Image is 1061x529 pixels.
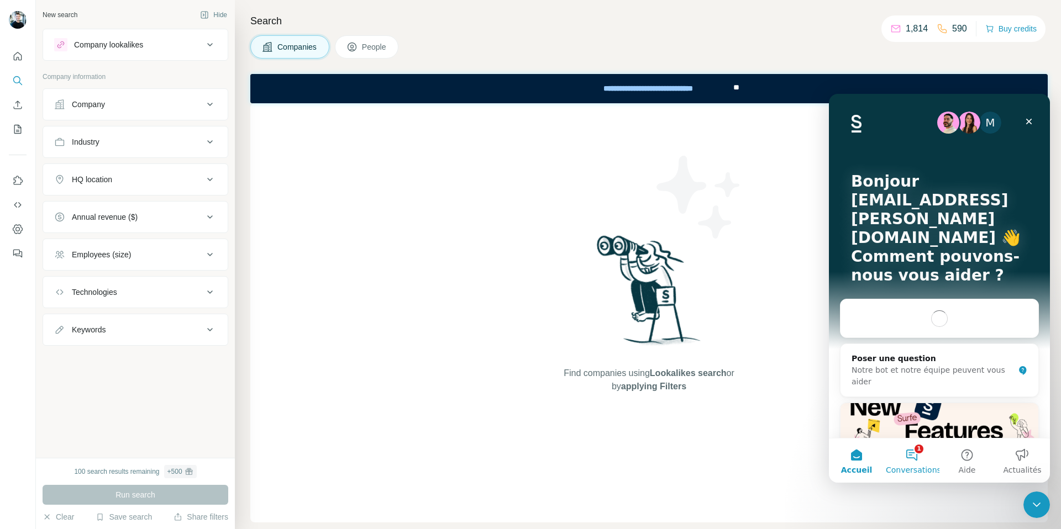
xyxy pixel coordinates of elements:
[74,465,196,478] div: 100 search results remaining
[190,18,210,38] div: Fermer
[43,166,228,193] button: HQ location
[43,316,228,343] button: Keywords
[277,41,318,52] span: Companies
[43,31,228,58] button: Company lookalikes
[9,219,27,239] button: Dashboard
[829,94,1050,483] iframe: Intercom live chat
[111,345,166,389] button: Aide
[72,99,105,110] div: Company
[72,324,106,335] div: Keywords
[12,309,209,387] img: New Surfe features!
[250,74,1048,103] iframe: Banner
[9,244,27,263] button: Feedback
[9,119,27,139] button: My lists
[9,95,27,115] button: Enrich CSV
[166,345,221,389] button: Actualités
[9,171,27,191] button: Use Surfe on LinkedIn
[43,91,228,118] button: Company
[43,241,228,268] button: Employees (size)
[174,372,212,380] span: Actualités
[985,21,1037,36] button: Buy credits
[621,382,686,391] span: applying Filters
[43,10,77,20] div: New search
[649,147,749,247] img: Surfe Illustration - Stars
[72,211,138,223] div: Annual revenue ($)
[72,136,99,147] div: Industry
[906,22,928,35] p: 1,814
[192,7,235,23] button: Hide
[72,174,112,185] div: HQ location
[167,467,182,477] div: + 500
[1023,491,1050,518] iframe: Intercom live chat
[9,11,27,29] img: Avatar
[9,195,27,215] button: Use Surfe API
[96,511,152,522] button: Save search
[43,72,228,82] p: Company information
[130,372,147,380] span: Aide
[55,345,111,389] button: Conversations
[650,368,727,378] span: Lookalikes search
[362,41,387,52] span: People
[72,249,131,260] div: Employees (size)
[43,279,228,305] button: Technologies
[43,204,228,230] button: Annual revenue ($)
[43,129,228,155] button: Industry
[72,287,117,298] div: Technologies
[9,71,27,91] button: Search
[250,13,1048,29] h4: Search
[174,511,228,522] button: Share filters
[592,232,707,356] img: Surfe Illustration - Woman searching with binoculars
[74,39,143,50] div: Company lookalikes
[952,22,967,35] p: 590
[11,309,210,449] div: New Surfe features!
[560,367,737,393] span: Find companies using or by
[9,46,27,66] button: Quick start
[43,511,74,522] button: Clear
[12,372,44,380] span: Accueil
[57,372,112,380] span: Conversations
